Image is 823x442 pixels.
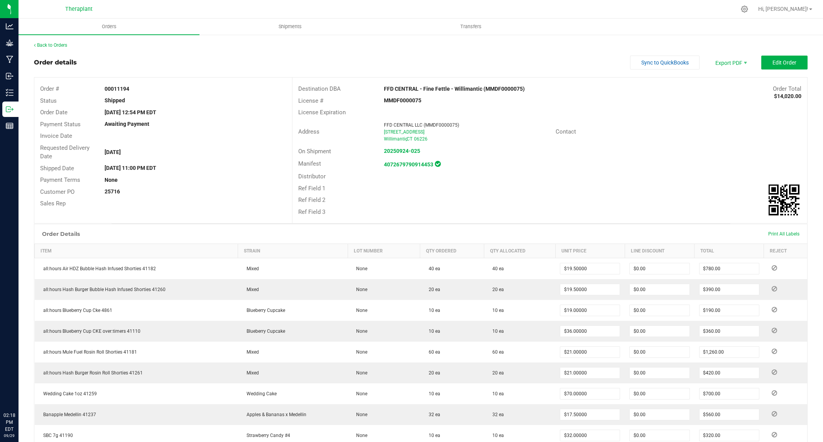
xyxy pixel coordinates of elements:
a: Back to Orders [34,42,67,48]
span: Manifest [298,160,321,167]
strong: FFD CENTRAL - Fine Fettle - Willimantic (MMDF0000075) [384,86,525,92]
h1: Order Details [42,231,80,237]
a: Orders [19,19,199,35]
span: Blueberry Cupcake [243,329,285,334]
span: None [352,329,367,334]
input: 0 [630,263,689,274]
th: Reject [764,244,807,258]
input: 0 [630,367,689,378]
span: None [352,370,367,376]
input: 0 [560,347,620,357]
span: all:hours Air HDZ Bubble Hash Infused Shorties 41182 [39,266,156,271]
input: 0 [700,326,759,337]
span: In Sync [435,160,441,168]
input: 0 [630,326,689,337]
input: 0 [700,409,759,420]
input: 0 [700,305,759,316]
span: None [352,308,367,313]
span: 10 ea [425,329,440,334]
p: 09/29 [3,433,15,439]
strong: 00011194 [105,86,129,92]
span: Reject Inventory [769,328,780,333]
span: Sync to QuickBooks [641,59,689,66]
span: Shipped Date [40,165,74,172]
span: Transfers [450,23,492,30]
th: Line Discount [625,244,694,258]
span: 10 ea [425,433,440,438]
span: Invoice Date [40,132,72,139]
input: 0 [560,367,620,378]
span: all:hours Mule Fuel Rosin Roll Shorties 41181 [39,349,137,355]
span: 40 ea [488,266,504,271]
strong: Awaiting Payment [105,121,149,127]
strong: [DATE] 12:54 PM EDT [105,109,156,115]
span: , [406,136,407,142]
th: Lot Number [348,244,420,258]
inline-svg: Inbound [6,72,14,80]
div: Manage settings [740,5,749,13]
span: Orders [91,23,127,30]
span: License Expiration [298,109,346,116]
input: 0 [700,263,759,274]
strong: Shipped [105,97,125,103]
span: 10 ea [488,329,504,334]
span: Blueberry Cupcake [243,308,285,313]
a: Transfers [380,19,561,35]
span: Reject Inventory [769,266,780,270]
input: 0 [630,388,689,399]
span: License # [298,97,323,104]
strong: [DATE] [105,149,121,155]
span: Payment Status [40,121,81,128]
span: None [352,287,367,292]
span: 20 ea [425,370,440,376]
span: FFD CENTRAL LLC (MMDF0000075) [384,122,459,128]
span: all:hours Hash Burger Rosin Roll Shorties 41261 [39,370,143,376]
inline-svg: Analytics [6,22,14,30]
span: None [352,266,367,271]
input: 0 [630,284,689,295]
input: 0 [700,430,759,441]
th: Unit Price [555,244,625,258]
span: 10 ea [488,433,504,438]
strong: None [105,177,118,183]
div: Order details [34,58,77,67]
input: 0 [700,388,759,399]
span: Shipments [268,23,312,30]
span: Payment Terms [40,176,80,183]
span: Reject Inventory [769,307,780,312]
inline-svg: Outbound [6,105,14,113]
span: Apples & Bananas x Medellin [243,412,306,417]
span: None [352,391,367,396]
p: 02:18 PM EDT [3,412,15,433]
input: 0 [560,263,620,274]
span: 10 ea [488,308,504,313]
span: all:hours Blueberry Cup CKE over:timers 41110 [39,329,140,334]
input: 0 [630,305,689,316]
input: 0 [700,347,759,357]
span: Mixed [243,266,259,271]
button: Edit Order [761,56,808,69]
span: Mixed [243,370,259,376]
strong: [DATE] 11:00 PM EDT [105,165,156,171]
span: Order Total [773,85,801,92]
a: 20250924-025 [384,148,420,154]
span: Willimantic [384,136,407,142]
span: Reject Inventory [769,286,780,291]
span: all:hours Hash Burger Bubble Hash Infused Shorties 41260 [39,287,166,292]
span: 32 ea [425,412,440,417]
span: Status [40,97,57,104]
button: Sync to QuickBooks [630,56,700,69]
span: 10 ea [488,391,504,396]
span: None [352,433,367,438]
span: 60 ea [488,349,504,355]
input: 0 [630,430,689,441]
span: Reject Inventory [769,349,780,354]
inline-svg: Inventory [6,89,14,97]
a: 4072679790914453 [384,161,433,168]
span: Reject Inventory [769,412,780,416]
span: Export PDF [707,56,754,69]
span: None [352,349,367,355]
span: SBC 7g 41190 [39,433,73,438]
span: Strawberry Candy #4 [243,433,290,438]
